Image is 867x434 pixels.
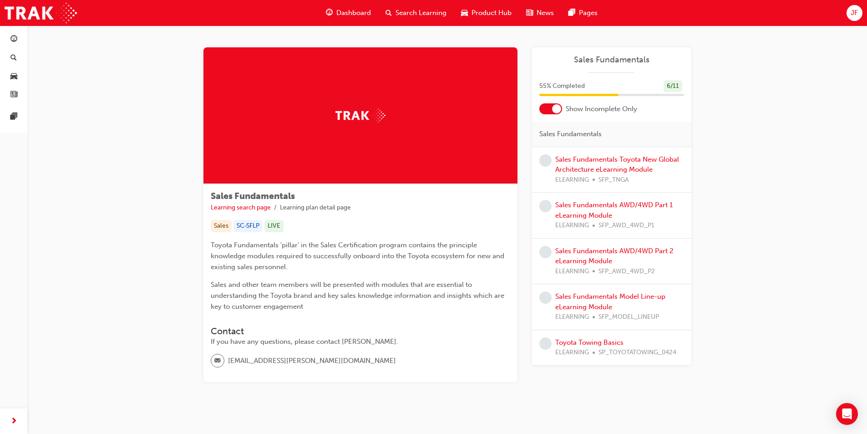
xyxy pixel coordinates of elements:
span: learningRecordVerb_NONE-icon [539,291,552,304]
span: pages-icon [10,113,17,121]
span: Sales and other team members will be presented with modules that are essential to understanding t... [211,281,506,311]
span: SP_TOYOTATOWING_0424 [598,347,676,358]
div: SC-SFLP [233,220,263,232]
span: learningRecordVerb_NONE-icon [539,154,552,167]
div: If you have any questions, please contact [PERSON_NAME]. [211,337,510,347]
img: Trak [5,3,77,23]
span: search-icon [385,7,392,19]
span: Product Hub [472,8,512,18]
span: search-icon [10,54,17,62]
div: LIVE [264,220,284,232]
a: search-iconSearch Learning [378,4,454,22]
span: 55 % Completed [539,81,585,92]
span: learningRecordVerb_NONE-icon [539,200,552,212]
span: Sales Fundamentals [211,191,295,201]
span: email-icon [214,355,221,367]
a: pages-iconPages [561,4,605,22]
span: ELEARNING [555,312,589,322]
span: SFP_AWD_4WD_P1 [598,220,654,231]
span: News [537,8,554,18]
span: Toyota Fundamentals 'pillar' in the Sales Certification program contains the principle knowledge ... [211,241,506,271]
li: Learning plan detail page [280,203,351,213]
span: learningRecordVerb_NONE-icon [539,246,552,258]
a: Sales Fundamentals AWD/4WD Part 2 eLearning Module [555,247,674,266]
button: JF [847,5,862,21]
h3: Contact [211,326,510,337]
span: next-icon [10,416,17,427]
a: Sales Fundamentals Model Line-up eLearning Module [555,292,665,311]
a: Sales Fundamentals [539,55,684,65]
span: pages-icon [568,7,575,19]
span: learningRecordVerb_NONE-icon [539,337,552,350]
span: SFP_MODEL_LINEUP [598,312,659,322]
span: JF [851,8,858,18]
span: Dashboard [336,8,371,18]
span: guage-icon [10,36,17,44]
span: SFP_AWD_4WD_P2 [598,266,655,277]
a: Sales Fundamentals Toyota New Global Architecture eLearning Module [555,155,679,174]
span: SFP_TNGA [598,175,629,185]
a: news-iconNews [519,4,561,22]
div: Sales [211,220,232,232]
a: Learning search page [211,204,271,211]
span: Show Incomplete Only [566,104,637,114]
img: Trak [335,108,385,123]
div: 6 / 11 [664,80,682,92]
span: news-icon [526,7,533,19]
span: Sales Fundamentals [539,129,602,139]
span: news-icon [10,91,17,99]
span: ELEARNING [555,347,589,358]
span: guage-icon [326,7,333,19]
span: [EMAIL_ADDRESS][PERSON_NAME][DOMAIN_NAME] [228,356,396,366]
span: ELEARNING [555,266,589,277]
div: Open Intercom Messenger [836,403,858,425]
span: Search Learning [395,8,446,18]
span: car-icon [461,7,468,19]
a: Toyota Towing Basics [555,338,624,347]
a: Sales Fundamentals AWD/4WD Part 1 eLearning Module [555,201,673,220]
span: Pages [579,8,598,18]
span: ELEARNING [555,175,589,185]
a: car-iconProduct Hub [454,4,519,22]
span: car-icon [10,72,17,81]
a: guage-iconDashboard [319,4,378,22]
span: ELEARNING [555,220,589,231]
